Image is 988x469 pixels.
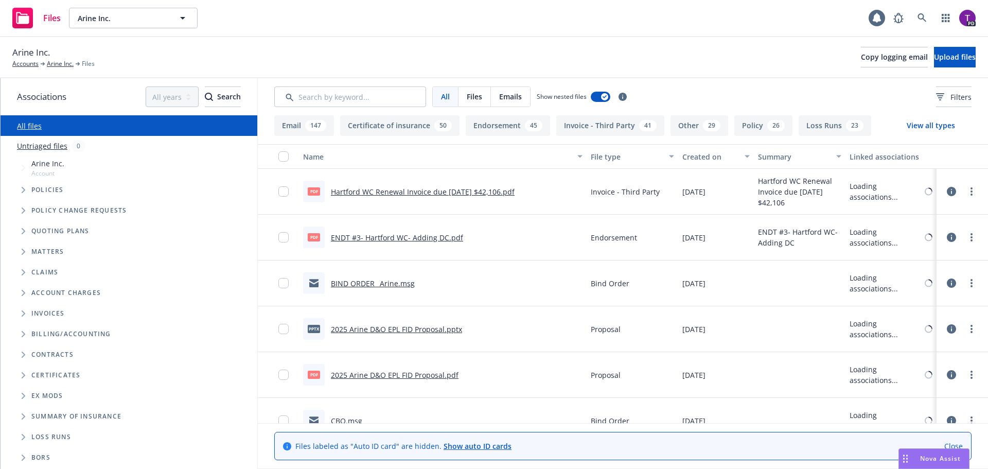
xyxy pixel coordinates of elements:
span: pptx [308,325,320,333]
button: Upload files [934,47,976,67]
span: Nova Assist [920,454,961,463]
a: Untriaged files [17,141,67,151]
div: Loading associations... [850,364,923,386]
input: Toggle Row Selected [278,186,289,197]
div: Tree Example [1,156,257,324]
span: [DATE] [682,186,705,197]
a: more [965,414,978,427]
span: Invoice - Third Party [591,186,660,197]
button: Filters [936,86,972,107]
div: 26 [767,120,785,131]
a: more [965,231,978,244]
svg: Search [205,93,213,101]
span: Proposal [591,324,621,335]
input: Toggle Row Selected [278,324,289,334]
span: Proposal [591,370,621,380]
div: 29 [703,120,720,131]
a: Close [944,441,963,451]
div: 41 [639,120,657,131]
span: Emails [499,91,522,102]
span: pdf [308,187,320,195]
a: ENDT #3- Hartford WC- Adding DC.pdf [331,233,463,242]
button: Certificate of insurance [340,115,460,136]
div: 45 [525,120,542,131]
span: Quoting plans [31,228,90,234]
button: Invoice - Third Party [556,115,664,136]
span: Bind Order [591,415,629,426]
span: pdf [308,371,320,378]
button: SearchSearch [205,86,241,107]
span: Files [82,59,95,68]
button: Arine Inc. [69,8,198,28]
span: Billing/Accounting [31,331,111,337]
span: Contracts [31,352,74,358]
a: BIND ORDER_ Arine.msg [331,279,415,288]
span: Arine Inc. [12,46,50,59]
span: Certificates [31,372,80,378]
a: CBO.msg [331,416,362,426]
a: Accounts [12,59,39,68]
input: Search by keyword... [274,86,426,107]
a: Hartford WC Renewal Invoice due [DATE] $42,106.pdf [331,187,515,197]
span: Files [467,91,482,102]
div: Loading associations... [850,227,923,248]
div: Created on [682,151,739,162]
span: Files labeled as "Auto ID card" are hidden. [295,441,511,451]
span: Arine Inc. [78,13,167,24]
a: more [965,277,978,289]
input: Toggle Row Selected [278,415,289,426]
a: Show auto ID cards [444,441,511,451]
span: Policies [31,187,64,193]
span: pdf [308,233,320,241]
span: Copy logging email [861,52,928,62]
img: photo [959,10,976,26]
button: File type [587,144,678,169]
button: Email [274,115,334,136]
a: Search [912,8,932,28]
a: more [965,185,978,198]
span: Show nested files [537,92,587,101]
span: Filters [950,92,972,102]
a: Files [8,4,65,32]
div: Loading associations... [850,272,923,294]
div: Folder Tree Example [1,324,257,468]
button: Nova Assist [898,448,969,469]
div: 50 [434,120,452,131]
button: Linked associations [845,144,937,169]
div: Search [205,87,241,107]
span: Account [31,169,64,178]
button: Policy [734,115,792,136]
a: Switch app [936,8,956,28]
button: Other [671,115,728,136]
input: Select all [278,151,289,162]
span: Claims [31,269,58,275]
a: more [965,369,978,381]
a: more [965,323,978,335]
a: 2025 Arine D&O EPL FID Proposal.pdf [331,370,458,380]
button: Endorsement [466,115,550,136]
a: 2025 Arine D&O EPL FID Proposal.pptx [331,324,462,334]
a: Arine Inc. [47,59,74,68]
div: Linked associations [850,151,932,162]
span: Policy change requests [31,207,127,214]
a: All files [17,121,42,131]
span: Summary of insurance [31,413,121,420]
button: Name [299,144,587,169]
span: ENDT #3- Hartford WC- Adding DC [758,227,841,248]
div: 23 [846,120,863,131]
div: Summary [758,151,830,162]
div: File type [591,151,662,162]
span: Associations [17,90,66,103]
span: Invoices [31,310,65,317]
span: Ex Mods [31,393,63,399]
div: Drag to move [899,449,912,468]
a: Report a Bug [888,8,909,28]
span: Matters [31,249,64,255]
input: Toggle Row Selected [278,370,289,380]
span: [DATE] [682,415,705,426]
div: Loading associations... [850,410,923,431]
button: Loss Runs [799,115,871,136]
span: [DATE] [682,278,705,289]
span: [DATE] [682,232,705,243]
button: View all types [890,115,972,136]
